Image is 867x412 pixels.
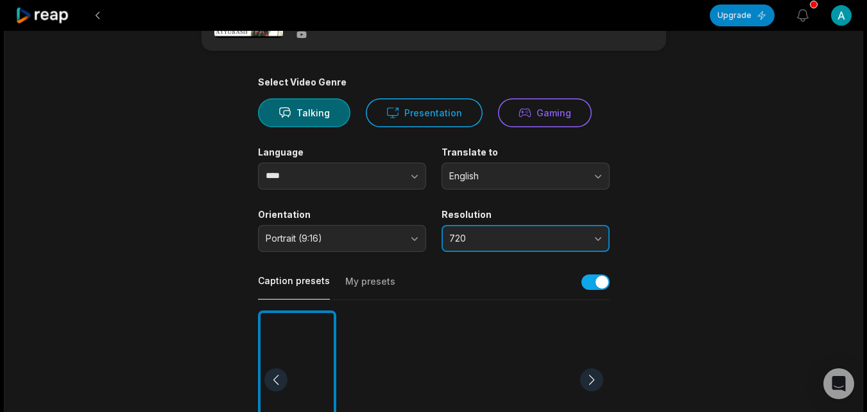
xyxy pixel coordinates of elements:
button: Presentation [366,98,483,127]
button: 720 [442,225,610,252]
button: Upgrade [710,4,775,26]
button: Gaming [498,98,592,127]
span: Portrait (9:16) [266,233,400,244]
button: English [442,163,610,190]
div: Select Video Genre [258,76,610,88]
button: Talking [258,98,350,127]
div: Open Intercom Messenger [823,368,854,399]
label: Orientation [258,209,426,220]
button: My presets [345,275,395,300]
label: Translate to [442,147,610,158]
label: Resolution [442,209,610,220]
button: Portrait (9:16) [258,225,426,252]
button: Caption presets [258,274,330,300]
span: English [449,170,584,182]
label: Language [258,147,426,158]
span: 720 [449,233,584,244]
